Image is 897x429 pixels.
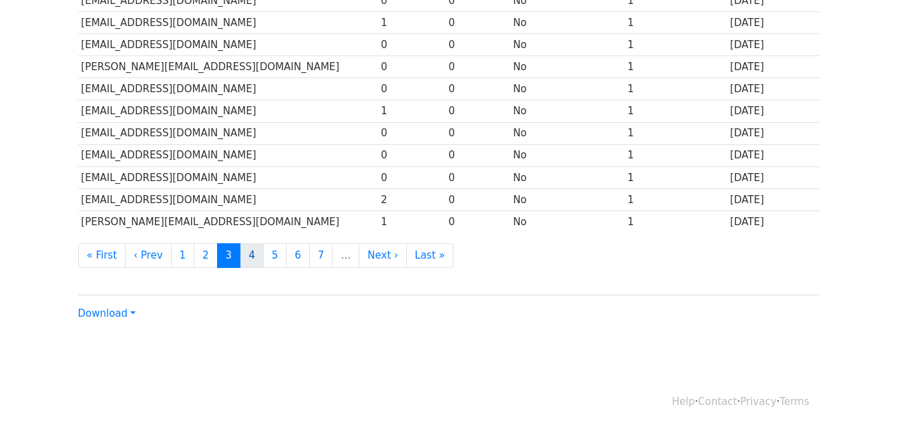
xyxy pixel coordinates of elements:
[727,188,819,210] td: [DATE]
[377,210,445,233] td: 1
[830,365,897,429] iframe: Chat Widget
[78,307,136,319] a: Download
[727,78,819,100] td: [DATE]
[727,122,819,144] td: [DATE]
[377,188,445,210] td: 2
[510,144,624,166] td: No
[406,243,454,268] a: Last »
[445,166,510,188] td: 0
[171,243,195,268] a: 1
[510,122,624,144] td: No
[78,12,378,34] td: [EMAIL_ADDRESS][DOMAIN_NAME]
[624,12,727,34] td: 1
[510,56,624,78] td: No
[624,188,727,210] td: 1
[672,396,695,408] a: Help
[263,243,287,268] a: 5
[510,12,624,34] td: No
[727,100,819,122] td: [DATE]
[624,56,727,78] td: 1
[510,34,624,56] td: No
[624,144,727,166] td: 1
[624,166,727,188] td: 1
[240,243,264,268] a: 4
[445,56,510,78] td: 0
[377,56,445,78] td: 0
[78,166,378,188] td: [EMAIL_ADDRESS][DOMAIN_NAME]
[510,210,624,233] td: No
[78,100,378,122] td: [EMAIL_ADDRESS][DOMAIN_NAME]
[78,122,378,144] td: [EMAIL_ADDRESS][DOMAIN_NAME]
[510,166,624,188] td: No
[445,12,510,34] td: 0
[727,34,819,56] td: [DATE]
[624,34,727,56] td: 1
[78,243,126,268] a: « First
[510,188,624,210] td: No
[377,144,445,166] td: 0
[286,243,310,268] a: 6
[445,122,510,144] td: 0
[727,144,819,166] td: [DATE]
[377,166,445,188] td: 0
[309,243,333,268] a: 7
[78,144,378,166] td: [EMAIL_ADDRESS][DOMAIN_NAME]
[727,12,819,34] td: [DATE]
[377,122,445,144] td: 0
[727,166,819,188] td: [DATE]
[217,243,241,268] a: 3
[779,396,809,408] a: Terms
[377,12,445,34] td: 1
[78,78,378,100] td: [EMAIL_ADDRESS][DOMAIN_NAME]
[727,210,819,233] td: [DATE]
[377,34,445,56] td: 0
[727,56,819,78] td: [DATE]
[78,210,378,233] td: [PERSON_NAME][EMAIL_ADDRESS][DOMAIN_NAME]
[445,188,510,210] td: 0
[125,243,172,268] a: ‹ Prev
[624,122,727,144] td: 1
[194,243,218,268] a: 2
[445,100,510,122] td: 0
[359,243,407,268] a: Next ›
[445,34,510,56] td: 0
[624,100,727,122] td: 1
[510,78,624,100] td: No
[445,144,510,166] td: 0
[78,188,378,210] td: [EMAIL_ADDRESS][DOMAIN_NAME]
[78,56,378,78] td: [PERSON_NAME][EMAIL_ADDRESS][DOMAIN_NAME]
[624,210,727,233] td: 1
[377,78,445,100] td: 0
[510,100,624,122] td: No
[740,396,776,408] a: Privacy
[445,78,510,100] td: 0
[78,34,378,56] td: [EMAIL_ADDRESS][DOMAIN_NAME]
[377,100,445,122] td: 1
[624,78,727,100] td: 1
[698,396,737,408] a: Contact
[445,210,510,233] td: 0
